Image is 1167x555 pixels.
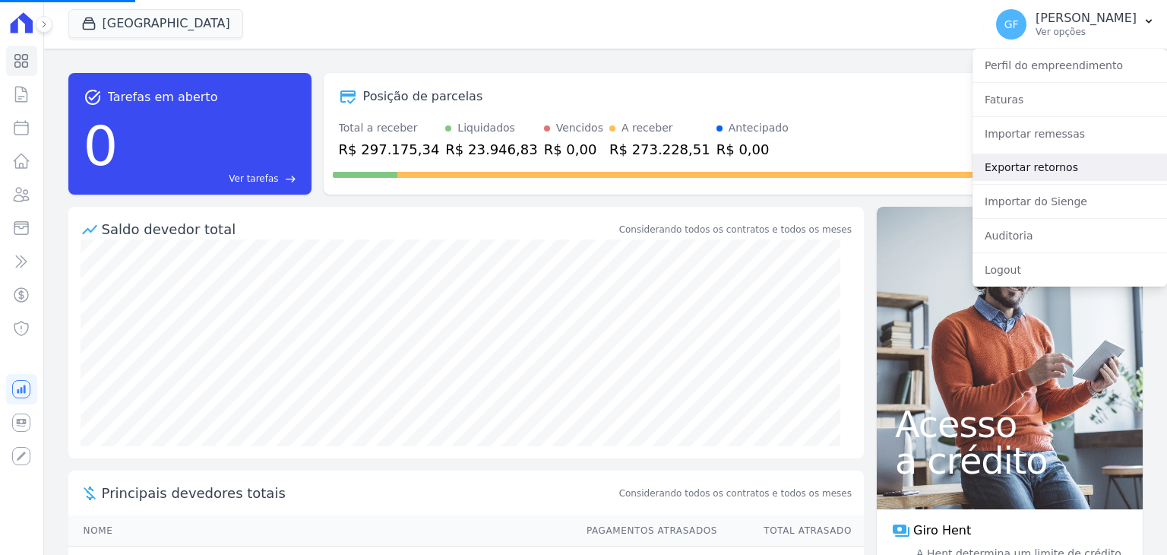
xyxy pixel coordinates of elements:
[84,106,119,186] div: 0
[619,223,852,236] div: Considerando todos os contratos e todos os meses
[619,487,852,500] span: Considerando todos os contratos e todos os meses
[1036,26,1137,38] p: Ver opções
[84,88,102,106] span: task_alt
[572,515,718,547] th: Pagamentos Atrasados
[285,173,296,185] span: east
[363,87,483,106] div: Posição de parcelas
[972,188,1167,215] a: Importar do Sienge
[972,52,1167,79] a: Perfil do empreendimento
[984,3,1167,46] button: GF [PERSON_NAME] Ver opções
[229,172,278,186] span: Ver tarefas
[621,120,673,136] div: A receber
[1036,11,1137,26] p: [PERSON_NAME]
[108,88,218,106] span: Tarefas em aberto
[718,515,864,547] th: Total Atrasado
[339,139,440,160] div: R$ 297.175,34
[102,483,616,503] span: Principais devedores totais
[556,120,603,136] div: Vencidos
[339,120,440,136] div: Total a receber
[1004,19,1019,30] span: GF
[68,9,243,38] button: [GEOGRAPHIC_DATA]
[124,172,296,186] a: Ver tarefas east
[457,120,515,136] div: Liquidados
[895,442,1124,479] span: a crédito
[716,139,789,160] div: R$ 0,00
[68,515,572,547] th: Nome
[972,86,1167,113] a: Faturas
[729,120,789,136] div: Antecipado
[972,154,1167,181] a: Exportar retornos
[445,139,537,160] div: R$ 23.946,83
[972,256,1167,284] a: Logout
[972,120,1167,147] a: Importar remessas
[895,406,1124,442] span: Acesso
[609,139,710,160] div: R$ 273.228,51
[102,219,616,239] div: Saldo devedor total
[544,139,603,160] div: R$ 0,00
[913,522,971,540] span: Giro Hent
[972,222,1167,249] a: Auditoria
